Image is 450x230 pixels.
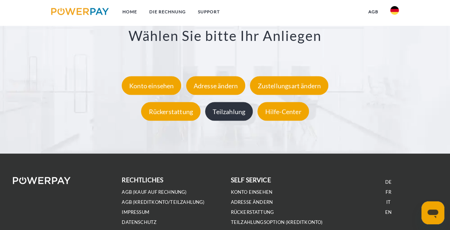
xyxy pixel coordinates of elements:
[205,102,253,121] div: Teilzahlung
[120,81,183,89] a: Konto einsehen
[143,5,192,18] a: DIE RECHNUNG
[257,102,309,121] div: Hilfe-Center
[122,199,204,205] a: AGB (Kreditkonto/Teilzahlung)
[256,107,310,115] a: Hilfe-Center
[122,189,187,195] a: AGB (Kauf auf Rechnung)
[390,6,399,15] img: de
[385,209,392,215] a: EN
[122,219,156,225] a: DATENSCHUTZ
[184,81,247,89] a: Adresse ändern
[385,179,392,185] a: DE
[231,176,271,184] b: self service
[231,209,274,215] a: Rückerstattung
[386,189,391,195] a: FR
[250,76,328,95] div: Zustellungsart ändern
[13,177,71,184] img: logo-powerpay-white.svg
[386,199,391,205] a: IT
[248,81,330,89] a: Zustellungsart ändern
[231,189,273,195] a: Konto einsehen
[186,76,246,95] div: Adresse ändern
[203,107,255,115] a: Teilzahlung
[231,199,273,205] a: Adresse ändern
[122,76,182,95] div: Konto einsehen
[192,5,226,18] a: SUPPORT
[51,8,109,15] img: logo-powerpay.svg
[362,5,384,18] a: agb
[122,209,149,215] a: IMPRESSUM
[139,107,202,115] a: Rückerstattung
[141,102,200,121] div: Rückerstattung
[122,176,163,184] b: rechtliches
[116,5,143,18] a: Home
[32,27,418,44] h3: Wählen Sie bitte Ihr Anliegen
[421,201,444,224] iframe: Schaltfläche zum Öffnen des Messaging-Fensters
